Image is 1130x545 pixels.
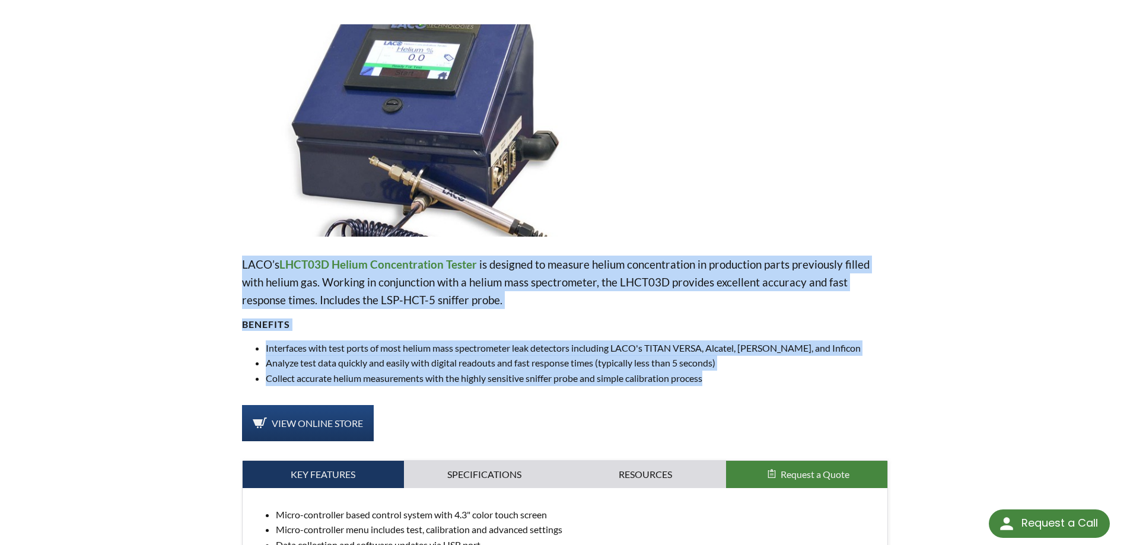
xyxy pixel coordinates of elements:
img: round button [997,514,1016,533]
div: Request a Call [1021,509,1098,537]
li: Interfaces with test ports of most helium mass spectrometer leak detectors including LACO's TITAN... [266,340,889,356]
li: Collect accurate helium measurements with the highly sensitive sniffer probe and simple calibrati... [266,371,889,386]
strong: Benefits [242,318,290,330]
li: Analyze test data quickly and easily with digital readouts and fast response times (typically les... [266,355,889,371]
a: Specifications [404,461,565,488]
p: LACO’s is designed to measure helium concentration in production parts previously filled with hel... [242,256,889,309]
button: Request a Quote [726,461,887,488]
li: Micro-controller based control system with 4.3" color touch screen [276,507,878,522]
a: View Online Store [242,405,374,442]
span: Request a Quote [781,468,849,480]
span: View Online Store [272,417,363,429]
a: Key Features [243,461,404,488]
img: LHCT03D Touch Screen Helium Concentration Tester, angled view [242,24,620,237]
div: Request a Call [989,509,1110,538]
strong: LHCT03D Helium Concentration [279,257,444,271]
a: Resources [565,461,727,488]
li: Micro-controller menu includes test, calibration and advanced settings [276,522,878,537]
strong: Tester [446,257,477,271]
